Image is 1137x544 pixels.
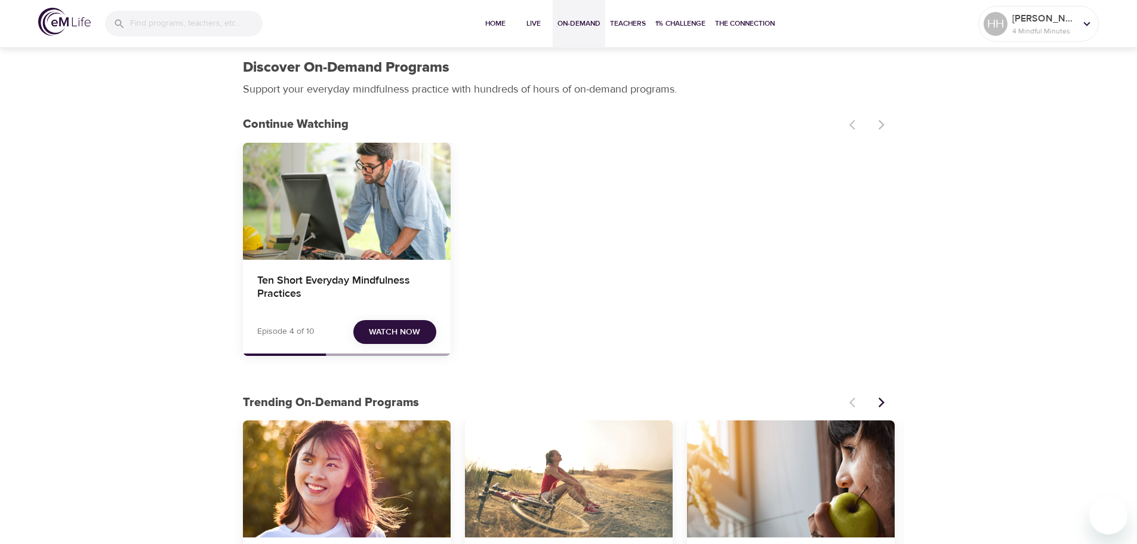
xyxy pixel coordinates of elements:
[481,17,510,30] span: Home
[243,118,842,131] h3: Continue Watching
[130,11,263,36] input: Find programs, teachers, etc...
[38,8,91,36] img: logo
[243,420,451,537] button: 7 Days of Emotional Intelligence
[984,12,1007,36] div: HH
[257,274,436,303] h4: Ten Short Everyday Mindfulness Practices
[519,17,548,30] span: Live
[610,17,646,30] span: Teachers
[715,17,775,30] span: The Connection
[369,325,420,340] span: Watch Now
[557,17,600,30] span: On-Demand
[243,394,842,411] p: Trending On-Demand Programs
[243,59,449,76] h1: Discover On-Demand Programs
[1012,26,1076,36] p: 4 Mindful Minutes
[243,143,451,260] button: Ten Short Everyday Mindfulness Practices
[1012,11,1076,26] p: [PERSON_NAME]
[257,325,315,338] p: Episode 4 of 10
[465,420,673,537] button: Getting Active
[353,320,436,345] button: Watch Now
[868,389,895,416] button: Next items
[655,17,705,30] span: 1% Challenge
[1089,496,1127,534] iframe: Button to launch messaging window
[243,81,691,97] p: Support your everyday mindfulness practice with hundreds of hours of on-demand programs.
[687,420,895,537] button: Mindful Eating: A Path to Well-being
